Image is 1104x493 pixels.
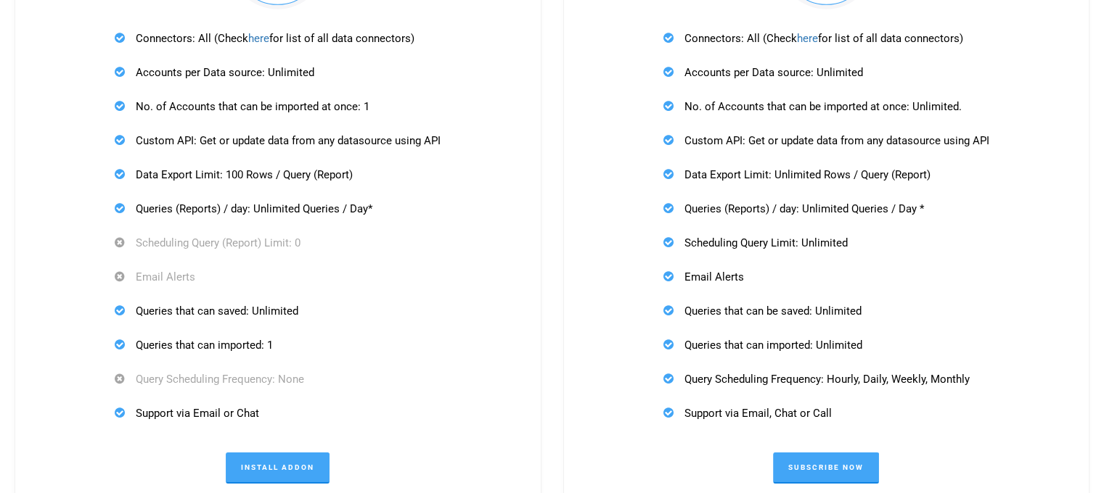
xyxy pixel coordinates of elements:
[663,302,989,320] p: Queries that can be saved: Unlimited
[115,63,441,81] p: Accounts per Data source: Unlimited
[1031,423,1104,493] div: Widget de chat
[663,63,989,81] p: Accounts per Data source: Unlimited
[663,131,989,149] p: Custom API: Get or update data from any datasource using API
[663,97,989,115] p: No. of Accounts that can be imported at once: Unlimited.
[1031,423,1104,493] iframe: Chat Widget
[115,268,441,286] p: Email Alerts
[663,165,989,183] p: Data Export Limit: Unlimited Rows / Query (Report)
[115,302,441,320] p: Queries that can saved: Unlimited
[115,336,441,354] p: Queries that can imported: 1
[115,199,441,217] p: Queries (Reports) / day: Unlimited Queries / Day*
[115,370,441,388] p: Query Scheduling Frequency: None
[663,29,989,47] p: Connectors: All (Check for list of all data connectors)
[663,199,989,217] p: Queries (Reports) / day: Unlimited Queries / Day *
[773,452,879,484] a: Subscribe Now
[115,404,441,422] p: Support via Email or Chat
[115,165,441,183] p: Data Export Limit: 100 Rows / Query (Report)
[663,404,989,422] p: Support via Email, Chat or Call
[663,233,989,252] p: Scheduling Query Limit: Unlimited
[115,97,441,115] p: No. of Accounts that can be imported at once: 1
[663,336,989,354] p: Queries that can imported: Unlimited
[115,233,441,252] p: Scheduling Query (Report) Limit: 0
[663,268,989,286] p: Email Alerts
[115,131,441,149] p: Custom API: Get or update data from any datasource using API
[797,32,818,45] a: here
[226,452,330,484] a: Install Addon
[115,29,441,47] p: Connectors: All (Check for list of all data connectors)
[248,32,269,45] a: here
[663,370,989,388] p: Query Scheduling Frequency: Hourly, Daily, Weekly, Monthly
